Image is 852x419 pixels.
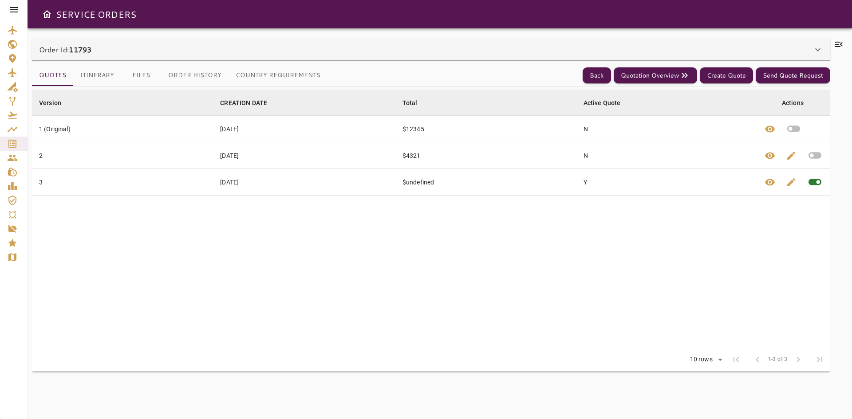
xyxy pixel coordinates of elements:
span: Total [402,98,429,108]
div: 10 rows [688,356,715,363]
td: 2 [32,142,213,169]
span: CREATION DATE [220,98,279,108]
span: Previous Page [747,349,768,370]
button: View quote details [759,169,781,195]
td: [DATE] [213,116,395,142]
button: Quotation Overview [614,67,697,84]
td: 3 [32,169,213,196]
div: Total [402,98,418,108]
button: Create Quote [700,67,753,84]
p: Order Id: [39,44,91,55]
div: Order Id:11793 [32,39,830,60]
td: [DATE] [213,142,395,169]
h6: SERVICE ORDERS [56,7,136,21]
span: Last Page [809,349,830,370]
td: $4321 [395,142,576,169]
span: This quote is already active [802,169,828,195]
span: 1-3 of 3 [768,355,788,364]
button: Set quote as active quote [802,142,828,168]
button: Order History [161,65,229,86]
div: CREATION DATE [220,98,267,108]
button: View quote details [759,142,781,168]
td: 1 (Original) [32,116,213,142]
span: visibility [765,124,775,134]
button: Edit quote [781,169,802,195]
span: edit [786,150,797,161]
span: visibility [765,150,775,161]
button: Country Requirements [229,65,327,86]
span: First Page [726,349,747,370]
button: Quotes [32,65,73,86]
button: Itinerary [73,65,121,86]
div: Version [39,98,61,108]
td: N [576,142,757,169]
div: Active Quote [584,98,621,108]
span: Next Page [788,349,809,370]
button: Open drawer [38,5,56,23]
td: N [576,116,757,142]
span: Active Quote [584,98,632,108]
td: [DATE] [213,169,395,196]
td: Y [576,169,757,196]
div: 10 rows [684,353,726,366]
b: 11793 [69,44,91,55]
div: basic tabs example [32,65,327,86]
button: Set quote as active quote [781,116,807,142]
td: $undefined [395,169,576,196]
td: $12345 [395,116,576,142]
span: visibility [765,177,775,188]
span: Version [39,98,73,108]
button: Send Quote Request [756,67,830,84]
button: View quote details [759,116,781,142]
button: Edit quote [781,142,802,168]
button: Files [121,65,161,86]
span: edit [786,177,797,188]
button: Back [583,67,611,84]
